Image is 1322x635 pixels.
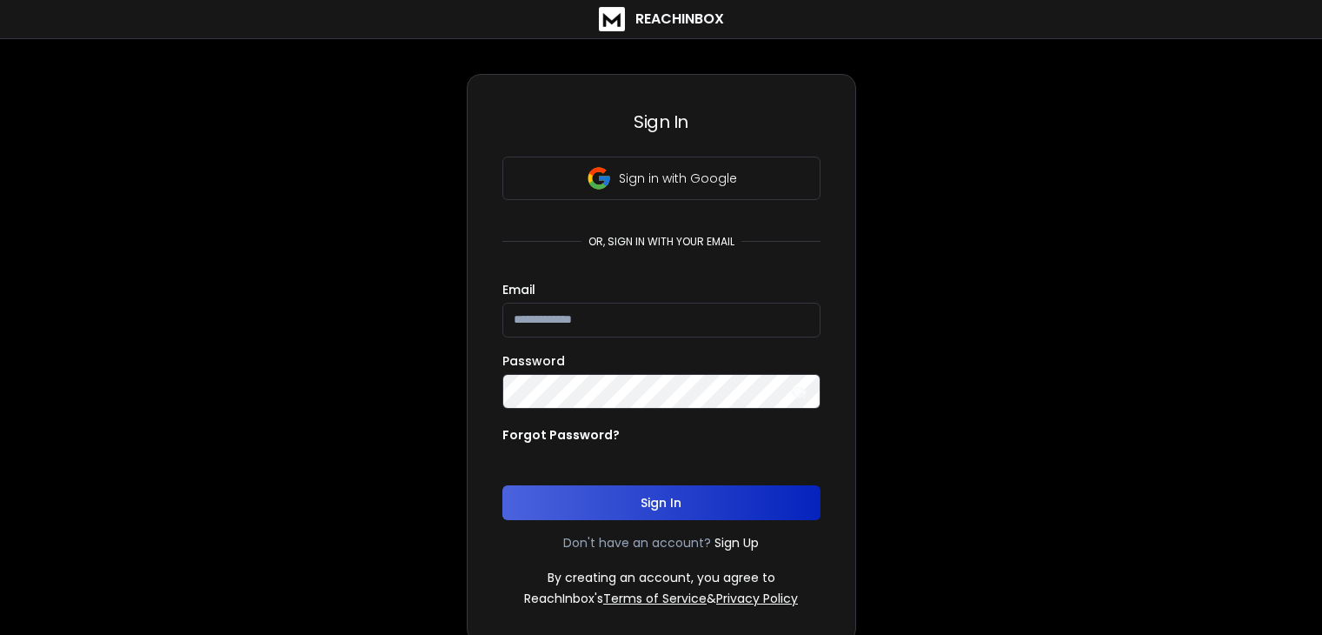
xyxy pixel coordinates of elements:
label: Password [502,355,565,367]
p: Sign in with Google [619,170,737,187]
h1: ReachInbox [635,9,724,30]
a: Privacy Policy [716,590,798,607]
p: ReachInbox's & [524,590,798,607]
p: Don't have an account? [563,534,711,551]
a: Terms of Service [603,590,707,607]
a: Sign Up [714,534,759,551]
img: logo [599,7,625,31]
label: Email [502,284,535,296]
p: By creating an account, you agree to [548,569,775,586]
button: Sign in with Google [502,157,820,200]
a: ReachInbox [599,7,724,31]
p: or, sign in with your email [581,235,741,249]
h3: Sign In [502,110,820,134]
button: Sign In [502,485,820,520]
p: Forgot Password? [502,426,620,444]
